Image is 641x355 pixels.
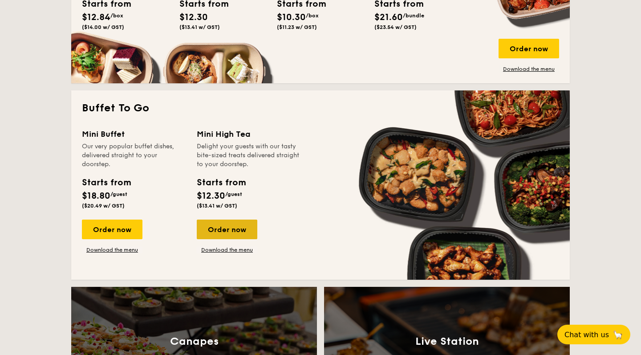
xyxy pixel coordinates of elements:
span: /guest [225,191,242,197]
span: /guest [110,191,127,197]
span: Chat with us [564,331,609,339]
h3: Live Station [415,335,479,348]
div: Order now [499,39,559,58]
span: $21.60 [374,12,403,23]
span: $18.80 [82,191,110,201]
span: ($11.23 w/ GST) [277,24,317,30]
a: Download the menu [82,246,142,253]
span: 🦙 [613,330,623,340]
div: Delight your guests with our tasty bite-sized treats delivered straight to your doorstep. [197,142,301,169]
span: $12.30 [179,12,208,23]
span: $10.30 [277,12,306,23]
div: Order now [197,220,257,239]
div: Order now [82,220,142,239]
h2: Buffet To Go [82,101,559,115]
span: ($13.41 w/ GST) [197,203,237,209]
span: $12.30 [197,191,225,201]
div: Mini High Tea [197,128,301,140]
div: Our very popular buffet dishes, delivered straight to your doorstep. [82,142,186,169]
span: ($13.41 w/ GST) [179,24,220,30]
span: ($23.54 w/ GST) [374,24,417,30]
h3: Canapes [170,335,219,348]
div: Mini Buffet [82,128,186,140]
a: Download the menu [197,246,257,253]
a: Download the menu [499,65,559,73]
div: Starts from [197,176,245,189]
div: Starts from [82,176,130,189]
button: Chat with us🦙 [557,325,630,344]
span: ($14.00 w/ GST) [82,24,124,30]
span: /bundle [403,12,424,19]
span: ($20.49 w/ GST) [82,203,125,209]
span: $12.84 [82,12,110,23]
span: /box [306,12,319,19]
span: /box [110,12,123,19]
